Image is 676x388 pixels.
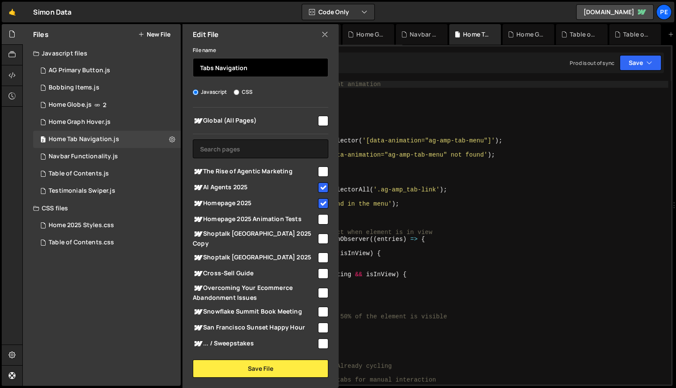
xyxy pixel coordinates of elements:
[193,198,317,209] span: Homepage 2025
[40,137,46,144] span: 2
[49,239,114,246] div: Table of Contents.css
[193,323,317,333] span: San Francisco Sunset Happy Hour
[193,139,328,158] input: Search pages
[193,166,317,177] span: The Rise of Agentic Marketing
[49,84,99,92] div: Bobbing Items.js
[33,131,181,148] div: 16753/46062.js
[138,31,170,38] button: New File
[49,67,110,74] div: AG Primary Button.js
[33,7,72,17] div: Simon Data
[656,4,672,20] a: Pe
[49,187,115,195] div: Testimonials Swiper.js
[33,79,181,96] div: 16753/46060.js
[193,283,317,302] span: Overcoming Your Ecommerce Abandonment Issues
[234,88,253,96] label: CSS
[193,116,317,126] span: Global (All Pages)
[570,30,597,39] div: Table of Contents.css
[620,55,661,71] button: Save
[23,200,181,217] div: CSS files
[193,88,227,96] label: Javascript
[576,4,654,20] a: [DOMAIN_NAME]
[570,59,614,67] div: Prod is out of sync
[33,217,181,234] div: 16753/45793.css
[33,96,181,114] div: 16753/46016.js
[193,46,216,55] label: File name
[49,170,109,178] div: Table of Contents.js
[302,4,374,20] button: Code Only
[33,165,181,182] div: 16753/46418.js
[33,148,181,165] div: Navbar Functionality.js
[33,62,181,79] div: 16753/45990.js
[193,229,317,248] span: Shoptalk [GEOGRAPHIC_DATA] 2025 Copy
[193,360,328,378] button: Save File
[49,222,114,229] div: Home 2025 Styles.css
[193,339,317,349] span: ... / Sweepstakes
[410,30,437,39] div: Navbar Functionality.js
[49,101,92,109] div: Home Globe.js
[356,30,384,39] div: Home Globe.js
[193,268,317,279] span: Cross-Sell Guide
[49,135,119,143] div: Home Tab Navigation.js
[234,89,239,95] input: CSS
[23,45,181,62] div: Javascript files
[193,253,317,263] span: Shoptalk [GEOGRAPHIC_DATA] 2025
[33,114,181,131] div: 16753/45758.js
[193,58,328,77] input: Name
[33,30,49,39] h2: Files
[49,153,118,160] div: Navbar Functionality.js
[463,30,491,39] div: Home Tab Navigation.js
[103,102,106,108] span: 2
[193,182,317,193] span: AI Agents 2025
[193,30,219,39] h2: Edit File
[33,234,181,251] div: 16753/46419.css
[2,2,23,22] a: 🤙
[193,89,198,95] input: Javascript
[623,30,651,39] div: Table of Contents.js
[33,182,181,200] div: 16753/45792.js
[516,30,544,39] div: Home Graph Hover.js
[193,307,317,317] span: Snowflake Summit Book Meeting
[49,118,111,126] div: Home Graph Hover.js
[193,214,317,225] span: Homepage 2025 Animation Tests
